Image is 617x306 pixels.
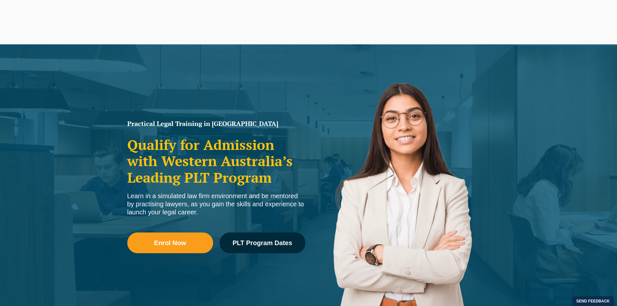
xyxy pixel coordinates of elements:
[154,240,186,246] span: Enrol Now
[220,232,305,253] a: PLT Program Dates
[233,240,292,246] span: PLT Program Dates
[127,137,305,186] h2: Qualify for Admission with Western Australia’s Leading PLT Program
[127,192,305,216] div: Learn in a simulated law firm environment and be mentored by practising lawyers, as you gain the ...
[127,232,213,253] a: Enrol Now
[127,120,305,127] h1: Practical Legal Training in [GEOGRAPHIC_DATA]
